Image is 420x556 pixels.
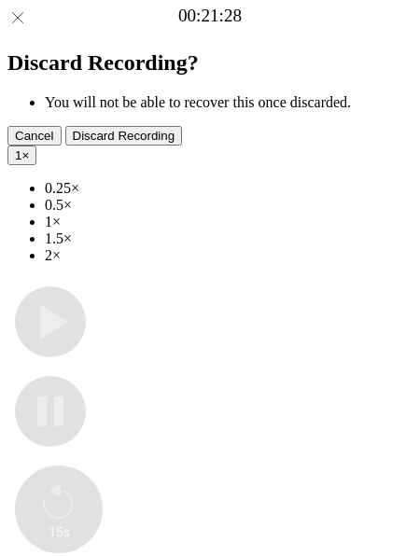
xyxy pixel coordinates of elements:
[45,247,413,264] li: 2×
[45,197,413,214] li: 0.5×
[45,214,413,230] li: 1×
[45,180,413,197] li: 0.25×
[15,148,21,162] span: 1
[45,230,413,247] li: 1.5×
[7,146,36,165] button: 1×
[7,126,62,146] button: Cancel
[7,50,413,76] h2: Discard Recording?
[45,94,413,111] li: You will not be able to recover this once discarded.
[178,6,242,26] a: 00:21:28
[65,126,183,146] button: Discard Recording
